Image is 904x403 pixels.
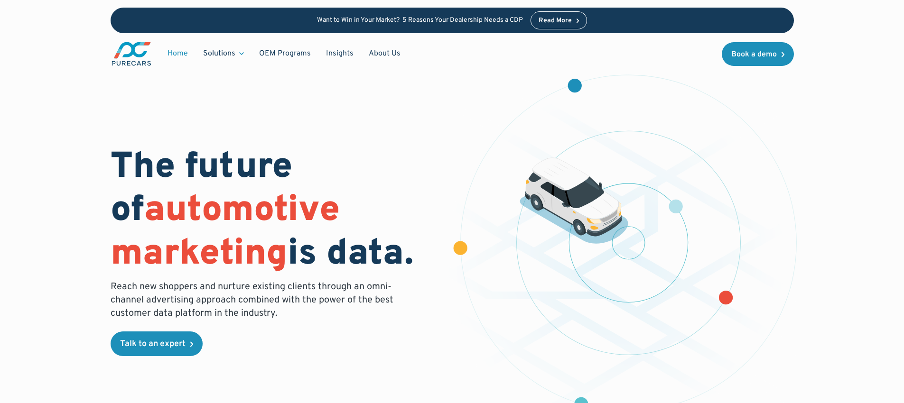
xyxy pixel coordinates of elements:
[111,280,399,320] p: Reach new shoppers and nurture existing clients through an omni-channel advertising approach comb...
[722,42,794,66] a: Book a demo
[520,157,629,244] img: illustration of a vehicle
[120,340,186,348] div: Talk to an expert
[318,45,361,63] a: Insights
[361,45,408,63] a: About Us
[111,147,441,276] h1: The future of is data.
[731,51,777,58] div: Book a demo
[111,41,152,67] img: purecars logo
[111,188,340,277] span: automotive marketing
[196,45,252,63] div: Solutions
[203,48,235,59] div: Solutions
[160,45,196,63] a: Home
[531,11,587,29] a: Read More
[539,18,572,24] div: Read More
[111,331,203,356] a: Talk to an expert
[317,17,523,25] p: Want to Win in Your Market? 5 Reasons Your Dealership Needs a CDP
[252,45,318,63] a: OEM Programs
[111,41,152,67] a: main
